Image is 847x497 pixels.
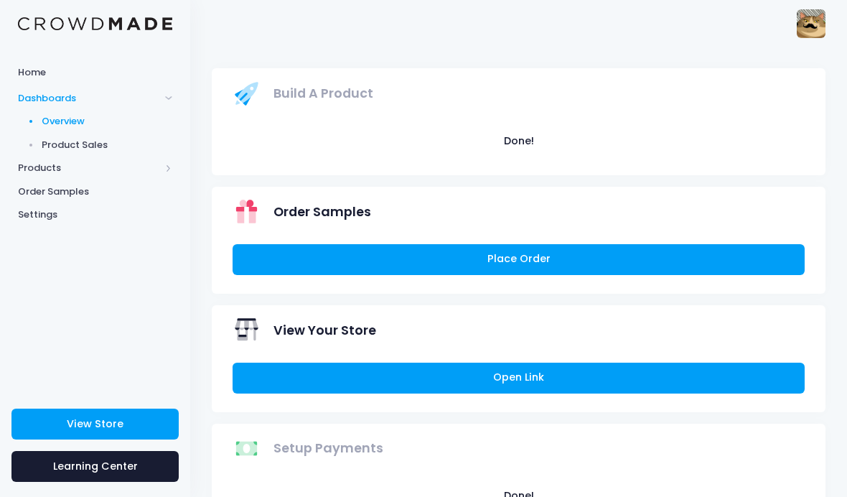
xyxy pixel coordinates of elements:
[18,161,160,175] span: Products
[797,9,825,38] img: User
[42,114,173,129] span: Overview
[273,84,373,103] span: Build A Product
[18,91,160,106] span: Dashboards
[273,321,376,340] span: View Your Store
[233,126,805,157] button: Done!
[53,459,138,473] span: Learning Center
[18,65,172,80] span: Home
[67,417,123,431] span: View Store
[18,185,172,199] span: Order Samples
[11,409,179,440] a: View Store
[273,439,383,458] span: Setup Payments
[18,208,172,222] span: Settings
[18,17,172,31] img: Logo
[233,244,805,275] a: Place Order
[42,138,173,152] span: Product Sales
[273,203,371,222] span: Order Samples
[233,363,805,394] a: Open Link
[11,451,179,482] a: Learning Center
